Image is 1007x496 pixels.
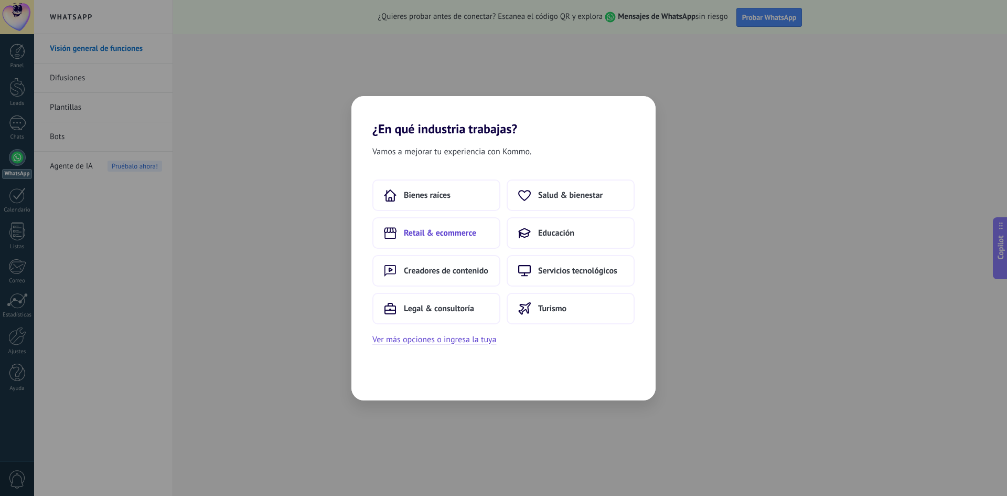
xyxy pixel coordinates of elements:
span: Bienes raíces [404,190,451,200]
span: Salud & bienestar [538,190,603,200]
button: Retail & ecommerce [372,217,500,249]
span: Legal & consultoría [404,303,474,314]
button: Educación [507,217,635,249]
button: Servicios tecnológicos [507,255,635,287]
span: Servicios tecnológicos [538,266,617,276]
button: Legal & consultoría [372,293,500,324]
h2: ¿En qué industria trabajas? [351,96,656,136]
span: Turismo [538,303,566,314]
button: Ver más opciones o ingresa la tuya [372,333,496,346]
button: Salud & bienestar [507,180,635,211]
button: Bienes raíces [372,180,500,211]
button: Turismo [507,293,635,324]
span: Retail & ecommerce [404,228,476,238]
button: Creadores de contenido [372,255,500,287]
span: Vamos a mejorar tu experiencia con Kommo. [372,145,531,159]
span: Educación [538,228,574,238]
span: Creadores de contenido [404,266,488,276]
